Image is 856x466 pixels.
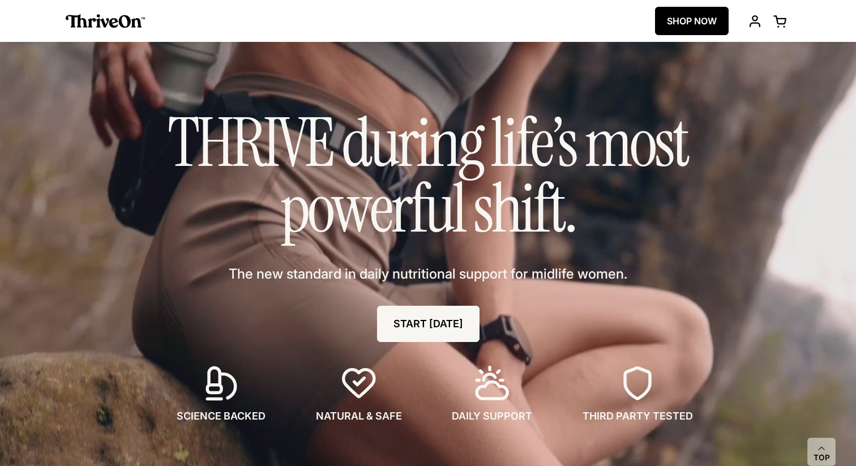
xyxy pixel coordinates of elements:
span: The new standard in daily nutritional support for midlife women. [229,264,627,284]
a: START [DATE] [377,306,480,342]
span: Top [814,453,830,463]
span: THIRD PARTY TESTED [583,409,693,424]
span: NATURAL & SAFE [316,409,402,424]
span: DAILY SUPPORT [452,409,532,424]
span: SCIENCE BACKED [177,409,266,424]
a: SHOP NOW [655,7,729,35]
h1: THRIVE during life’s most powerful shift. [145,110,711,242]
